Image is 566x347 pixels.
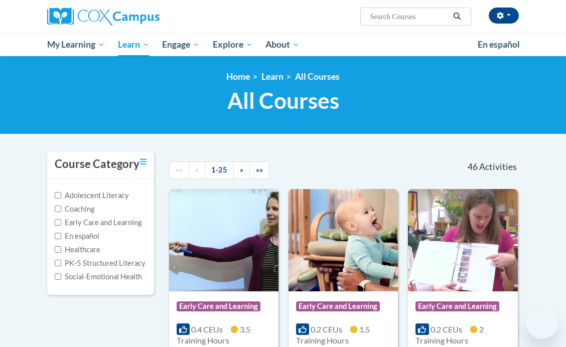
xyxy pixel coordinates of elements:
[295,71,340,82] a: All Courses
[111,33,156,56] a: Learn
[55,260,61,266] input: Checkbox for Options
[233,161,250,179] a: Next
[240,165,243,174] span: »
[41,33,111,56] a: My Learning
[479,161,517,172] span: Activities
[195,165,199,174] span: «
[526,307,558,339] iframe: Button to launch messaging window
[55,206,61,212] input: Checkbox for Options
[55,273,61,280] input: Checkbox for Options
[47,8,194,26] a: Cox Campus
[450,11,465,23] button: Search
[296,324,370,345] span: 1.5 Training Hours
[55,192,61,199] input: Checkbox for Options
[162,39,200,51] span: Engage
[177,301,260,311] span: Early Care and Learning
[55,217,141,228] label: Early Care and Learning
[55,190,129,201] label: Adolescent Literacy
[408,189,517,291] img: Course Logo
[169,161,189,179] a: Begining
[478,39,520,50] span: En español
[191,324,223,334] span: 0.4 CEUs
[227,87,339,114] span: All Courses
[259,33,307,56] a: About
[261,71,284,82] a: Learn
[55,271,142,282] label: Social-Emotional Health
[118,39,150,51] span: Learn
[468,161,478,172] span: 46
[55,233,61,239] input: Checkbox for Options
[249,161,269,179] a: End
[471,34,526,55] a: En español
[47,39,105,51] span: My Learning
[47,8,160,26] img: Cox Campus
[169,189,278,291] img: Course Logo
[55,258,146,269] label: PK-5 Structured Literacy
[415,324,483,345] span: 2 Training Hours
[206,33,259,56] a: Explore
[431,324,462,334] span: 0.2 CEUs
[140,156,147,167] a: Toggle collapse
[55,246,61,253] input: Checkbox for Options
[265,39,300,51] span: About
[289,189,398,291] img: Course Logo
[415,301,499,311] span: Early Care and Learning
[213,39,253,51] span: Explore
[55,156,139,172] h3: Course Category
[176,165,183,174] span: ««
[55,219,61,226] input: Checkbox for Options
[40,33,526,56] div: Main menu
[296,301,380,311] span: Early Care and Learning
[55,231,99,242] label: En español
[256,165,263,174] span: »»
[189,161,205,179] a: Previous
[55,204,94,215] label: Coaching
[226,71,250,82] a: Home
[55,244,100,255] label: Healthcare
[369,11,450,23] input: Search Courses
[311,324,342,334] span: 0.2 CEUs
[205,161,234,179] a: 1-25
[156,33,206,56] a: Engage
[489,8,519,24] button: Account Settings
[177,324,250,345] span: 3.5 Training Hours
